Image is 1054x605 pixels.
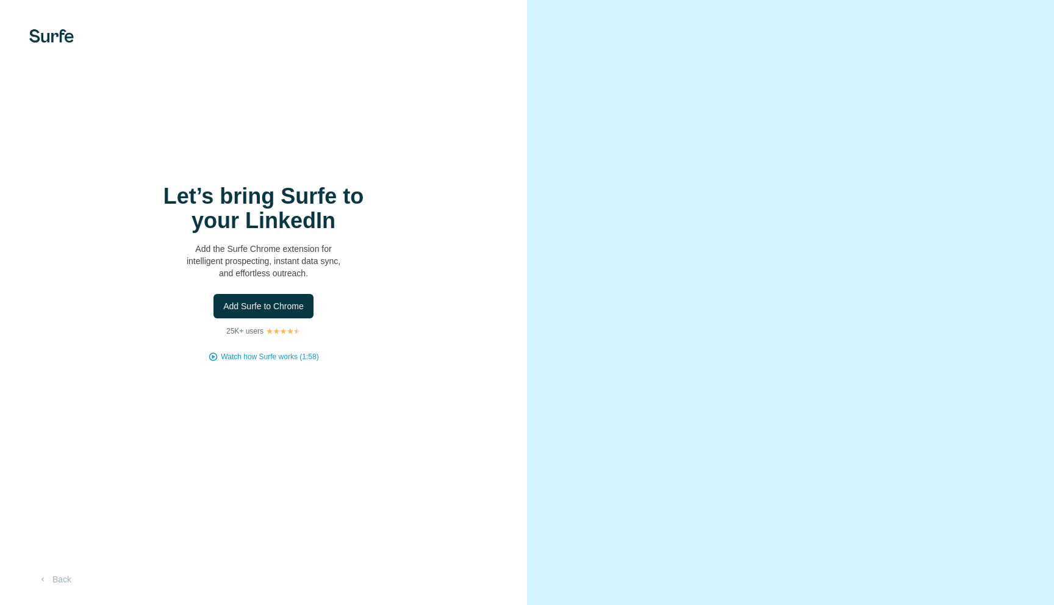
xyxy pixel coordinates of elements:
[29,29,74,43] img: Surfe's logo
[213,294,314,318] button: Add Surfe to Chrome
[223,300,304,312] span: Add Surfe to Chrome
[29,568,80,590] button: Back
[221,351,318,362] button: Watch how Surfe works (1:58)
[142,243,385,279] p: Add the Surfe Chrome extension for intelligent prospecting, instant data sync, and effortless out...
[226,326,263,337] p: 25K+ users
[142,184,385,233] h1: Let’s bring Surfe to your LinkedIn
[266,328,301,335] img: Rating Stars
